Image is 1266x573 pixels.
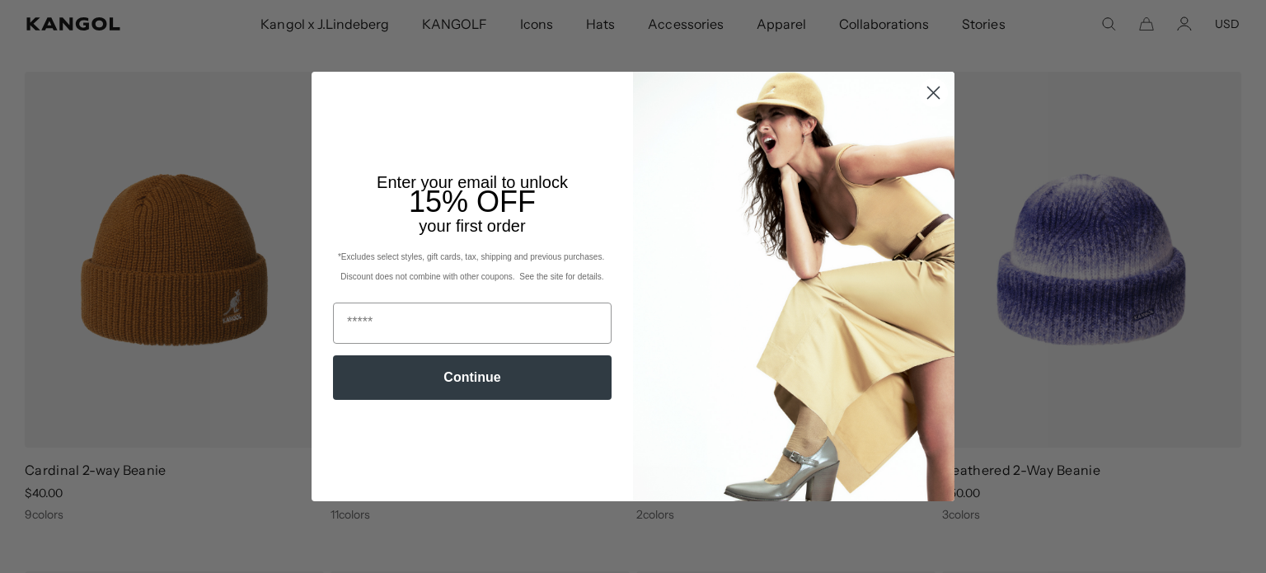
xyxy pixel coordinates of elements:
span: your first order [419,217,525,235]
input: Email [333,303,612,344]
span: *Excludes select styles, gift cards, tax, shipping and previous purchases. Discount does not comb... [338,252,607,281]
span: Enter your email to unlock [377,173,568,191]
button: Continue [333,355,612,400]
span: 15% OFF [409,185,536,218]
img: 93be19ad-e773-4382-80b9-c9d740c9197f.jpeg [633,72,954,500]
button: Close dialog [919,78,948,107]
